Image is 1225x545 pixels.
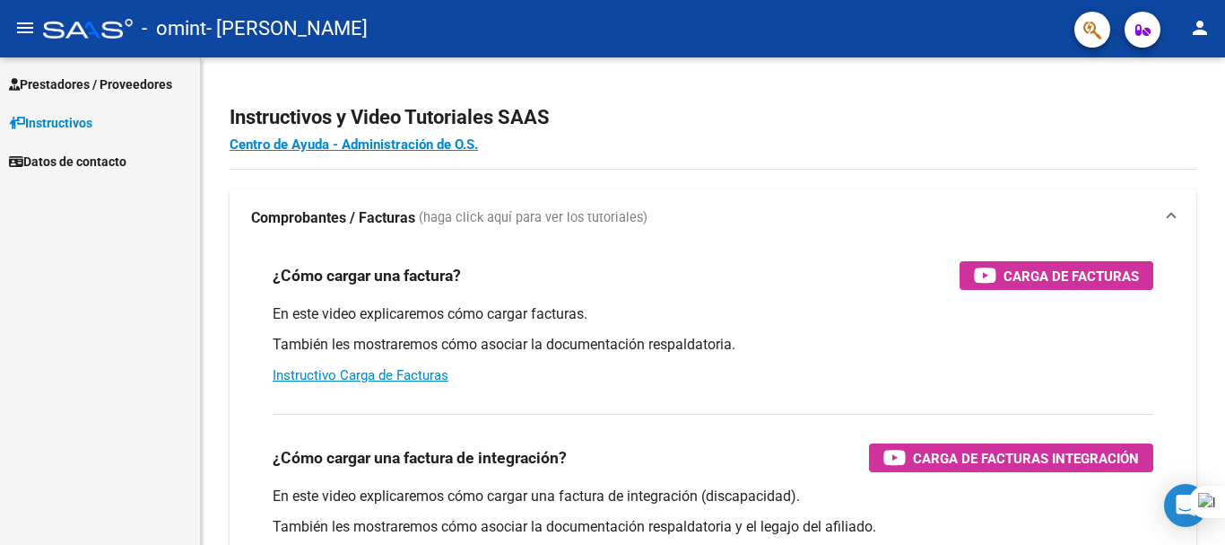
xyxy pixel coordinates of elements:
p: También les mostraremos cómo asociar la documentación respaldatoria. [273,335,1153,355]
mat-icon: menu [14,17,36,39]
button: Carga de Facturas Integración [869,444,1153,472]
mat-expansion-panel-header: Comprobantes / Facturas (haga click aquí para ver los tutoriales) [230,189,1196,247]
strong: Comprobantes / Facturas [251,208,415,228]
span: Carga de Facturas [1003,265,1139,287]
h2: Instructivos y Video Tutoriales SAAS [230,101,1196,135]
mat-icon: person [1189,17,1211,39]
span: Prestadores / Proveedores [9,75,172,94]
h3: ¿Cómo cargar una factura de integración? [273,445,567,470]
p: En este video explicaremos cómo cargar una factura de integración (discapacidad). [273,487,1153,506]
span: (haga click aquí para ver los tutoriales) [419,208,647,228]
span: - [PERSON_NAME] [206,9,368,48]
span: - omint [142,9,206,48]
div: Open Intercom Messenger [1164,484,1207,527]
span: Instructivos [9,113,92,133]
h3: ¿Cómo cargar una factura? [273,263,461,288]
span: Datos de contacto [9,152,126,171]
button: Carga de Facturas [960,261,1153,290]
a: Centro de Ayuda - Administración de O.S. [230,136,478,153]
p: En este video explicaremos cómo cargar facturas. [273,304,1153,324]
a: Instructivo Carga de Facturas [273,367,448,383]
p: También les mostraremos cómo asociar la documentación respaldatoria y el legajo del afiliado. [273,517,1153,537]
span: Carga de Facturas Integración [913,447,1139,470]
